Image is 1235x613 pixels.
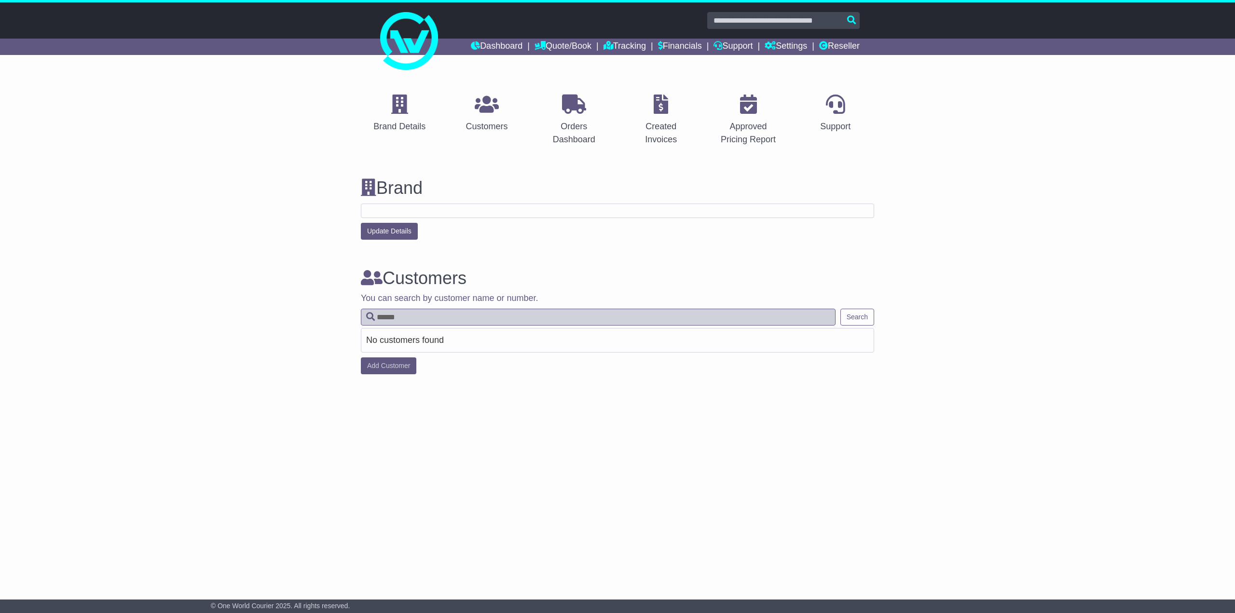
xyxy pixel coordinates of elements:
div: Created Invoices [629,120,694,146]
div: No customers found [366,335,869,346]
a: Financials [658,39,702,55]
p: You can search by customer name or number. [361,293,874,304]
a: Dashboard [471,39,522,55]
a: Tracking [604,39,646,55]
a: Support [714,39,753,55]
a: Settings [765,39,807,55]
span: © One World Courier 2025. All rights reserved. [211,602,350,610]
a: Reseller [819,39,860,55]
a: Add Customer [361,357,416,374]
a: Approved Pricing Report [710,91,787,150]
div: Approved Pricing Report [716,120,781,146]
div: Support [820,120,851,133]
div: Brand Details [373,120,425,133]
a: Support [814,91,857,136]
a: Created Invoices [622,91,700,150]
div: Customers [466,120,508,133]
a: Quote/Book [535,39,591,55]
h3: Customers [361,269,874,288]
a: Orders Dashboard [535,91,613,150]
div: Orders Dashboard [541,120,606,146]
h3: Brand [361,178,874,198]
button: Update Details [361,223,418,240]
button: Search [840,309,874,326]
